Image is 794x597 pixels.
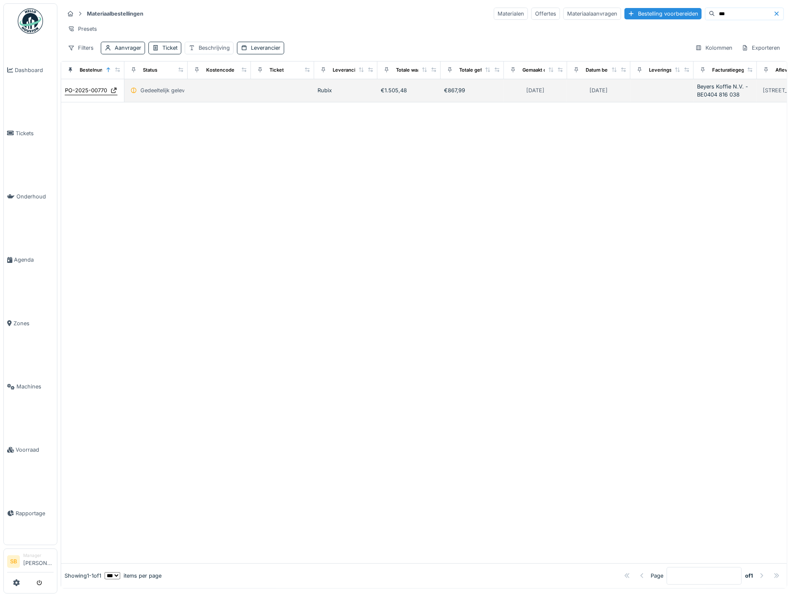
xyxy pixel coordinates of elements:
[531,8,560,20] div: Offertes
[65,86,107,94] div: PO-2025-00770
[7,552,54,573] a: SB Manager[PERSON_NAME]
[65,572,101,580] div: Showing 1 - 1 of 1
[586,67,619,74] div: Datum besteld
[7,555,20,568] li: SB
[4,292,57,355] a: Zones
[4,165,57,228] a: Onderhoud
[590,86,608,94] div: [DATE]
[527,86,545,94] div: [DATE]
[4,228,57,292] a: Agenda
[16,383,54,391] span: Machines
[649,67,686,74] div: Leveringsdatum
[563,8,621,20] div: Materiaalaanvragen
[494,8,528,20] div: Materialen
[444,86,501,94] div: €867,99
[15,66,54,74] span: Dashboard
[4,418,57,482] a: Voorraad
[162,44,178,52] div: Ticket
[692,42,736,54] div: Kolommen
[64,23,101,35] div: Presets
[4,102,57,165] a: Tickets
[23,552,54,570] li: [PERSON_NAME]
[251,44,280,52] div: Leverancier
[712,67,759,74] div: Facturatiegegevens
[16,509,54,517] span: Rapportage
[738,42,784,54] div: Exporteren
[199,44,230,52] div: Beschrijving
[318,86,374,94] div: Rubix
[16,129,54,137] span: Tickets
[23,552,54,559] div: Manager
[206,67,234,74] div: Kostencode
[64,42,97,54] div: Filters
[745,572,753,580] strong: of 1
[80,67,113,74] div: Bestelnummer
[143,67,157,74] div: Status
[83,10,147,18] strong: Materiaalbestellingen
[522,67,549,74] div: Gemaakt op
[140,86,193,94] div: Gedeeltelijk geleverd
[697,83,754,99] div: Beyers Koffie N.V. - BE0404 816 038
[16,193,54,201] span: Onderhoud
[651,572,663,580] div: Page
[18,8,43,34] img: Badge_color-CXgf-gQk.svg
[333,67,360,74] div: Leverancier
[459,67,525,74] div: Totale gefactureerde waarde
[269,67,284,74] div: Ticket
[4,482,57,545] a: Rapportage
[4,355,57,418] a: Machines
[624,8,702,19] div: Bestelling voorbereiden
[381,86,437,94] div: €1.505,48
[14,256,54,264] span: Agenda
[396,67,446,74] div: Totale waarde besteld
[16,446,54,454] span: Voorraad
[115,44,141,52] div: Aanvrager
[4,38,57,102] a: Dashboard
[105,572,161,580] div: items per page
[13,319,54,327] span: Zones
